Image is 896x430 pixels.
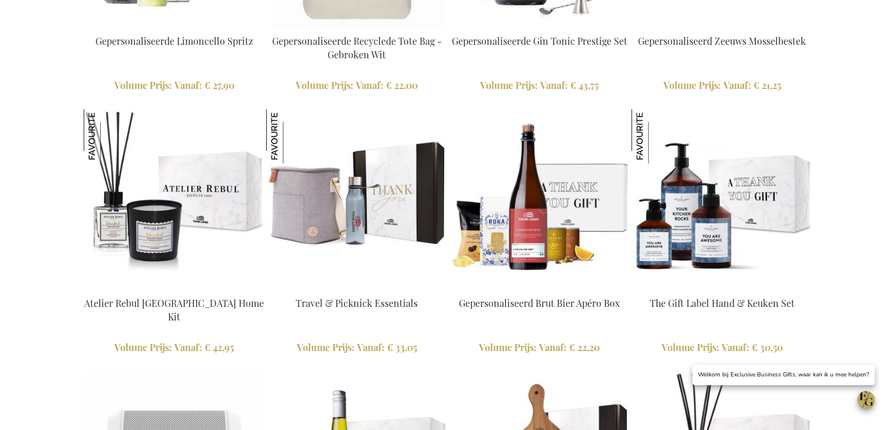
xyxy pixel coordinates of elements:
[296,297,418,309] a: Travel & Picknick Essentials
[459,297,620,309] a: Gepersonaliseerd Brut Bier Apéro Box
[266,109,320,163] img: Travel & Picknick Essentials
[266,109,448,290] img: Travel & Picknick Essentials
[449,282,630,293] a: Personalised Champagne Beer Apero Box
[84,297,264,323] a: Atelier Rebul [GEOGRAPHIC_DATA] Home Kit
[387,341,417,353] span: € 33,05
[449,20,630,31] a: Personalised Gin Tonic Prestige Set
[479,341,537,353] span: Volume Prijs:
[632,20,813,31] a: Personalised Zeeland Mussel Cutlery
[84,109,138,163] img: Atelier Rebul Istanbul Home Kit
[539,341,567,353] span: Vanaf
[632,79,813,92] a: Volume Prijs: Vanaf € 21,25
[722,341,749,353] span: Vanaf
[174,79,202,91] span: Vanaf
[84,79,265,92] a: Volume Prijs: Vanaf € 27,90
[569,341,600,353] span: € 22,20
[84,20,265,31] a: Personalised Limoncello Spritz
[449,341,630,355] a: Volume Prijs: Vanaf € 22,20
[114,79,172,91] span: Volume Prijs:
[449,109,630,290] img: Personalised Champagne Beer Apero Box
[570,79,599,91] span: € 43,75
[452,35,627,47] a: Gepersonaliseerde Gin Tonic Prestige Set
[357,341,385,353] span: Vanaf
[84,282,265,293] a: Atelier Rebul Istanbul Home Kit Atelier Rebul Istanbul Home Kit
[650,297,795,309] a: The Gift Label Hand & Keuken Set
[266,282,448,293] a: Travel & Picknick Essentials Travel & Picknick Essentials
[204,341,234,353] span: € 42,95
[752,341,783,353] span: € 30,50
[632,282,813,293] a: The Gift Label Hand & Kitchen Set The Gift Label Hand & Keuken Set
[480,79,538,91] span: Volume Prijs:
[632,341,813,355] a: Volume Prijs: Vanaf € 30,50
[386,79,418,91] span: € 22,00
[753,79,781,91] span: € 21,25
[449,79,630,92] a: Volume Prijs: Vanaf € 43,75
[540,79,568,91] span: Vanaf
[84,341,265,355] a: Volume Prijs: Vanaf € 42,95
[296,79,353,91] span: Volume Prijs:
[266,20,448,31] a: Personalised Recycled Tote Bag - Off White
[663,79,721,91] span: Volume Prijs:
[95,35,253,47] a: Gepersonaliseerde Limoncello Spritz
[114,341,172,353] span: Volume Prijs:
[632,109,813,290] img: The Gift Label Hand & Kitchen Set
[632,109,686,163] img: The Gift Label Hand & Keuken Set
[204,79,234,91] span: € 27,90
[638,35,806,47] a: Gepersonaliseerd Zeeuws Mosselbestek
[356,79,383,91] span: Vanaf
[174,341,202,353] span: Vanaf
[297,341,355,353] span: Volume Prijs:
[662,341,719,353] span: Volume Prijs:
[272,35,442,61] a: Gepersonaliseerde Recyclede Tote Bag - Gebroken Wit
[84,109,265,290] img: Atelier Rebul Istanbul Home Kit
[266,341,448,355] a: Volume Prijs: Vanaf € 33,05
[266,79,448,92] a: Volume Prijs: Vanaf € 22,00
[723,79,751,91] span: Vanaf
